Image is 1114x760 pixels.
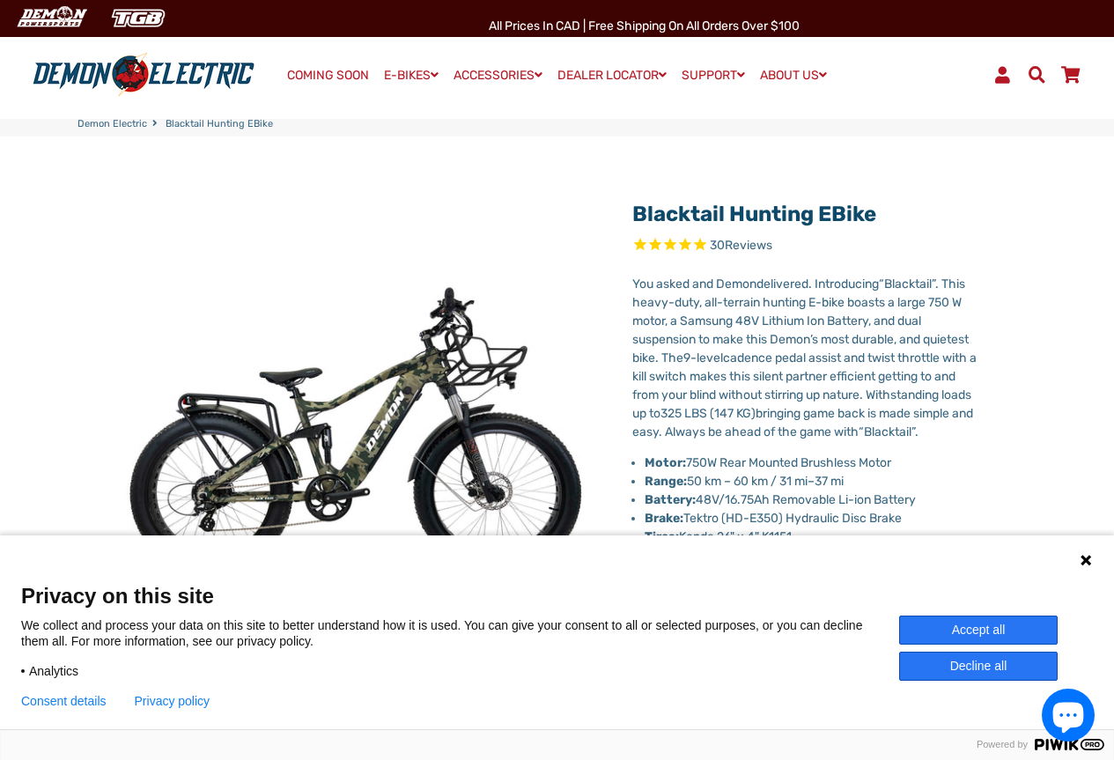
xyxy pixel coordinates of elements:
span: Analytics [29,663,78,679]
span: You asked and Demon [632,277,756,291]
strong: Motor: [645,455,686,470]
a: COMING SOON [281,63,375,88]
img: Demon Electric [9,4,93,33]
strong: Brake: [645,511,683,526]
span: 325 LBS (147 KG) [660,406,756,421]
span: cadence pedal assist and twist throttle with a kill switch makes this silent partner efficient ge... [632,350,977,439]
li: 750W Rear Mounted Brushless Motor [645,454,984,472]
span: 30 reviews [710,238,772,253]
span: “ [859,424,864,439]
button: Consent details [21,694,107,708]
span: Rated 4.7 out of 5 stars 30 reviews [632,236,984,256]
a: E-BIKES [378,63,445,88]
strong: Battery: [645,492,696,507]
span: s most durable, and quietest bike. The [632,332,969,365]
span: 9-level [683,350,723,365]
a: Blacktail Hunting eBike [632,202,876,226]
span: Reviews [725,238,772,253]
span: ” [932,277,935,291]
a: Privacy policy [135,694,210,708]
span: ”. [911,424,918,439]
span: Privacy on this site [21,583,1093,609]
a: ACCESSORIES [447,63,549,88]
img: Demon Electric logo [26,52,261,98]
span: ’ [810,332,812,347]
li: 50 km – 60 km / 31 mi 37 mi [645,472,984,491]
img: TGB Canada [102,4,174,33]
li: 48V/16.75Ah Removable Li-ion Battery [645,491,984,509]
li: Tektro (HD-E350) Hydraulic Disc Brake [645,509,984,528]
span: – [808,474,815,489]
span: Blacktail Hunting eBike [166,117,273,132]
a: DEALER LOCATOR [551,63,673,88]
strong: Tires: [645,529,679,544]
inbox-online-store-chat: Shopify online store chat [1037,689,1100,746]
a: ABOUT US [754,63,833,88]
span: delivered. Introducing [756,277,879,291]
span: Blacktail [884,277,932,291]
li: Kenda 26" x 4" K1151 [645,528,984,546]
p: We collect and process your data on this site to better understand how it is used. You can give y... [21,617,899,649]
button: Accept all [899,616,1058,645]
a: Demon Electric [77,117,147,132]
span: “ [879,277,884,291]
span: . This heavy-duty, all-terrain hunting E-bike boasts a large 750 W motor, a Samsung 48V Lithium I... [632,277,965,347]
span: Blacktail [864,424,911,439]
span: Powered by [970,739,1035,750]
strong: Range: [645,474,687,489]
a: SUPPORT [675,63,751,88]
span: All Prices in CAD | Free shipping on all orders over $100 [489,18,800,33]
button: Decline all [899,652,1058,681]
